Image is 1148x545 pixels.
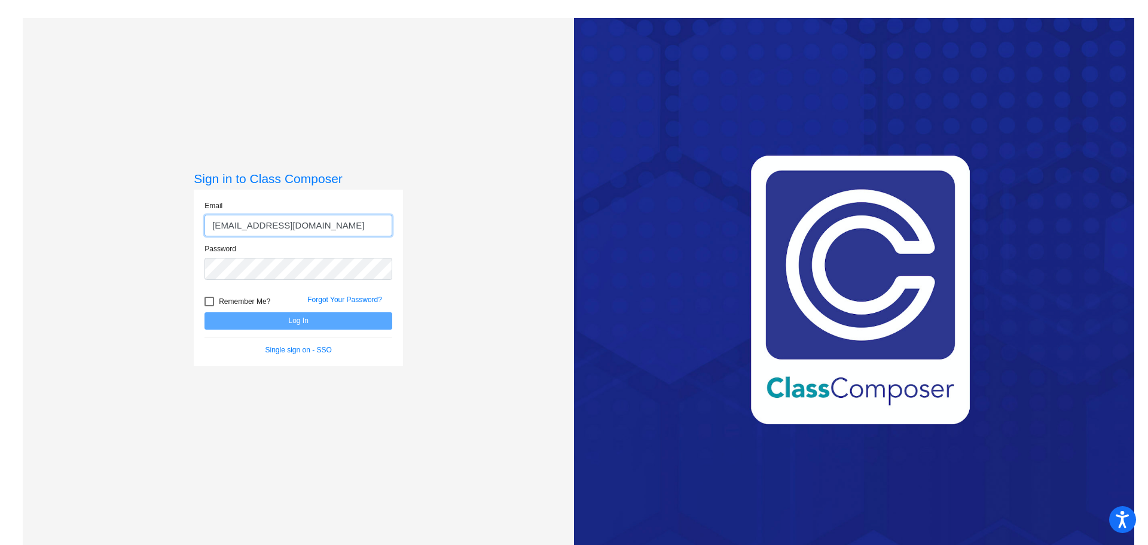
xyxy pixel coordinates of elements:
a: Single sign on - SSO [265,346,332,354]
span: Remember Me? [219,294,270,309]
h3: Sign in to Class Composer [194,171,403,186]
label: Email [204,200,222,211]
label: Password [204,243,236,254]
a: Forgot Your Password? [307,296,382,304]
button: Log In [204,312,392,330]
